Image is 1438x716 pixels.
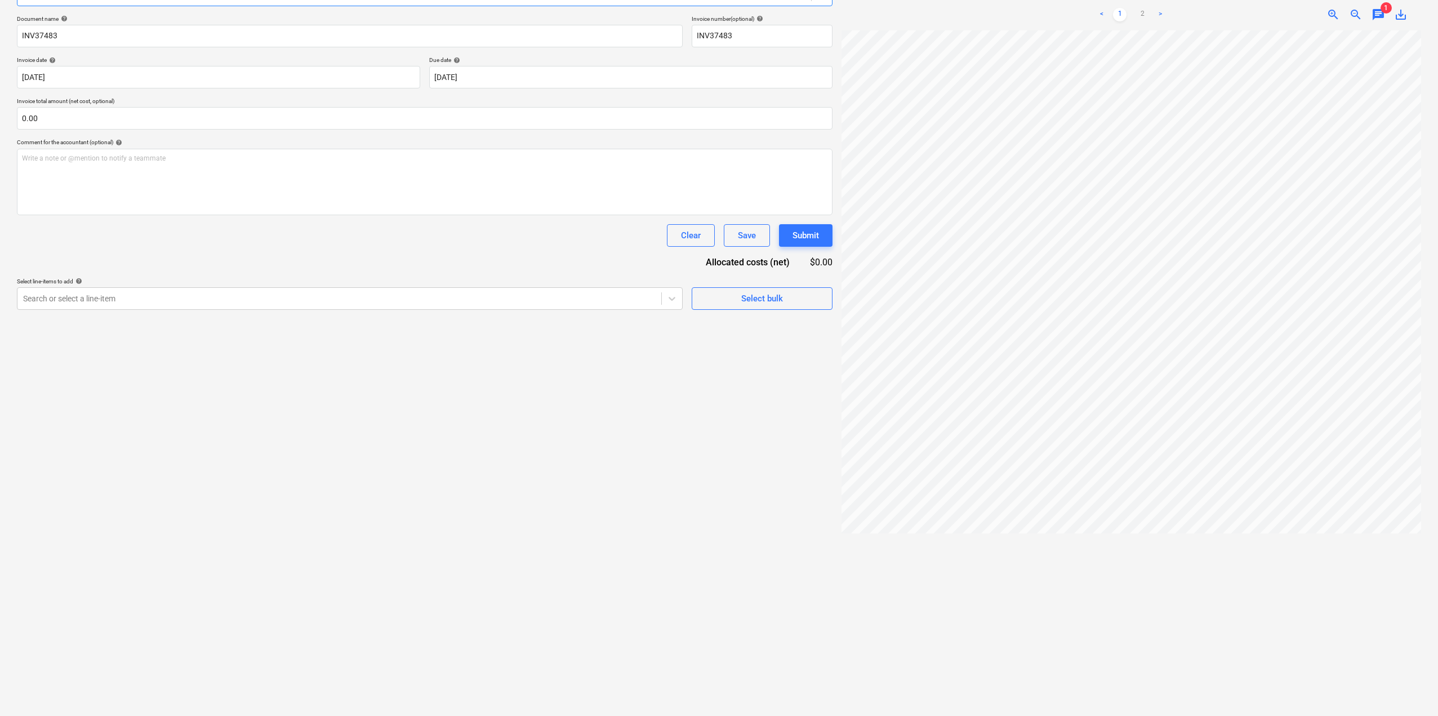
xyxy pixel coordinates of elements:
[1136,8,1149,21] a: Page 2
[1095,8,1108,21] a: Previous page
[17,15,683,23] div: Document name
[692,287,832,310] button: Select bulk
[667,224,715,247] button: Clear
[1113,8,1127,21] a: Page 1 is your current page
[808,256,832,269] div: $0.00
[17,97,832,107] p: Invoice total amount (net cost, optional)
[1154,8,1167,21] a: Next page
[681,228,701,243] div: Clear
[73,278,82,284] span: help
[429,66,832,88] input: Due date not specified
[17,278,683,285] div: Select line-items to add
[1372,8,1385,21] span: chat
[1382,662,1438,716] iframe: Chat Widget
[17,25,683,47] input: Document name
[692,25,832,47] input: Invoice number
[47,57,56,64] span: help
[1381,2,1392,14] span: 1
[59,15,68,22] span: help
[1349,8,1363,21] span: zoom_out
[113,139,122,146] span: help
[779,224,832,247] button: Submit
[754,15,763,22] span: help
[429,56,832,64] div: Due date
[451,57,460,64] span: help
[738,228,756,243] div: Save
[1394,8,1408,21] span: save_alt
[692,15,832,23] div: Invoice number (optional)
[17,56,420,64] div: Invoice date
[793,228,819,243] div: Submit
[17,66,420,88] input: Invoice date not specified
[724,224,770,247] button: Save
[741,291,783,306] div: Select bulk
[686,256,808,269] div: Allocated costs (net)
[17,139,832,146] div: Comment for the accountant (optional)
[1326,8,1340,21] span: zoom_in
[17,107,832,130] input: Invoice total amount (net cost, optional)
